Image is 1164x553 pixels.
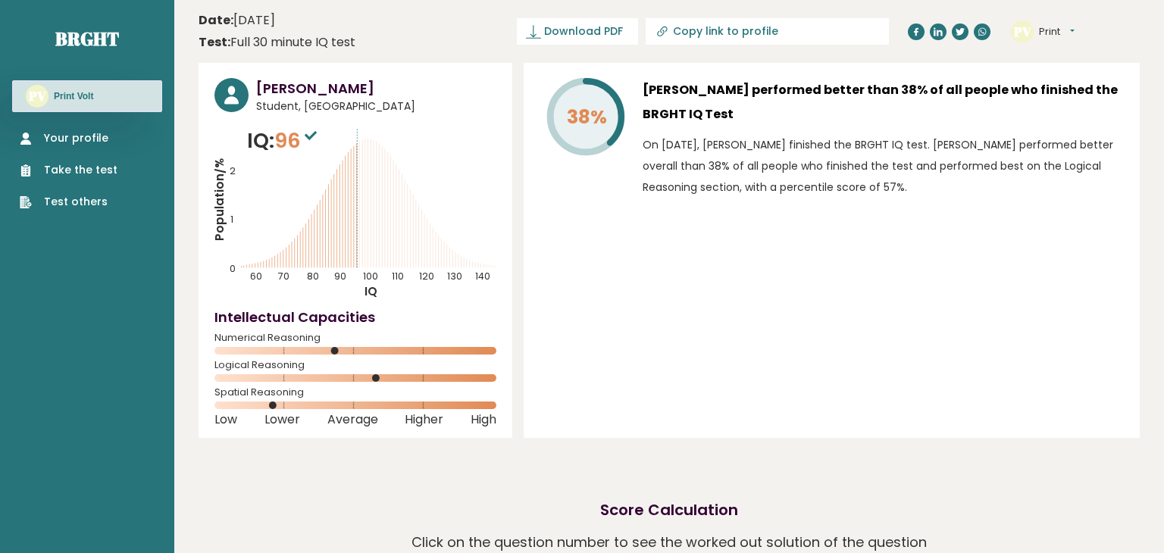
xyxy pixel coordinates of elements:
a: Download PDF [517,18,638,45]
time: [DATE] [199,11,275,30]
span: 96 [274,127,321,155]
span: Low [214,417,237,423]
tspan: 60 [250,270,262,283]
h2: Score Calculation [600,498,738,521]
tspan: 80 [307,270,319,283]
tspan: 140 [476,270,491,283]
h3: Print Volt [54,90,93,102]
tspan: Population/% [211,158,227,241]
button: Print [1039,24,1075,39]
span: Spatial Reasoning [214,389,496,395]
span: Numerical Reasoning [214,335,496,341]
span: Lower [264,417,300,423]
tspan: 0 [230,263,236,276]
span: Download PDF [544,23,623,39]
span: Logical Reasoning [214,362,496,368]
tspan: 90 [335,270,347,283]
text: PV [28,87,46,105]
h4: Intellectual Capacities [214,307,496,327]
tspan: 70 [278,270,290,283]
tspan: 100 [363,270,378,283]
tspan: 2 [230,164,236,177]
span: High [471,417,496,423]
text: PV [1013,22,1031,39]
span: Average [327,417,378,423]
tspan: IQ [365,283,378,299]
h3: [PERSON_NAME] [256,78,496,98]
tspan: 130 [447,270,462,283]
h3: [PERSON_NAME] performed better than 38% of all people who finished the BRGHT IQ Test [643,78,1124,127]
tspan: 38% [567,104,607,130]
span: Higher [405,417,443,423]
tspan: 110 [393,270,405,283]
tspan: 1 [230,214,233,227]
p: IQ: [247,126,321,156]
p: On [DATE], [PERSON_NAME] finished the BRGHT IQ test. [PERSON_NAME] performed better overall than ... [643,134,1124,198]
a: Brght [55,27,119,51]
div: Full 30 minute IQ test [199,33,355,52]
tspan: 120 [420,270,435,283]
a: Take the test [20,162,117,178]
span: Student, [GEOGRAPHIC_DATA] [256,98,496,114]
a: Test others [20,194,117,210]
b: Date: [199,11,233,29]
b: Test: [199,33,230,51]
a: Your profile [20,130,117,146]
